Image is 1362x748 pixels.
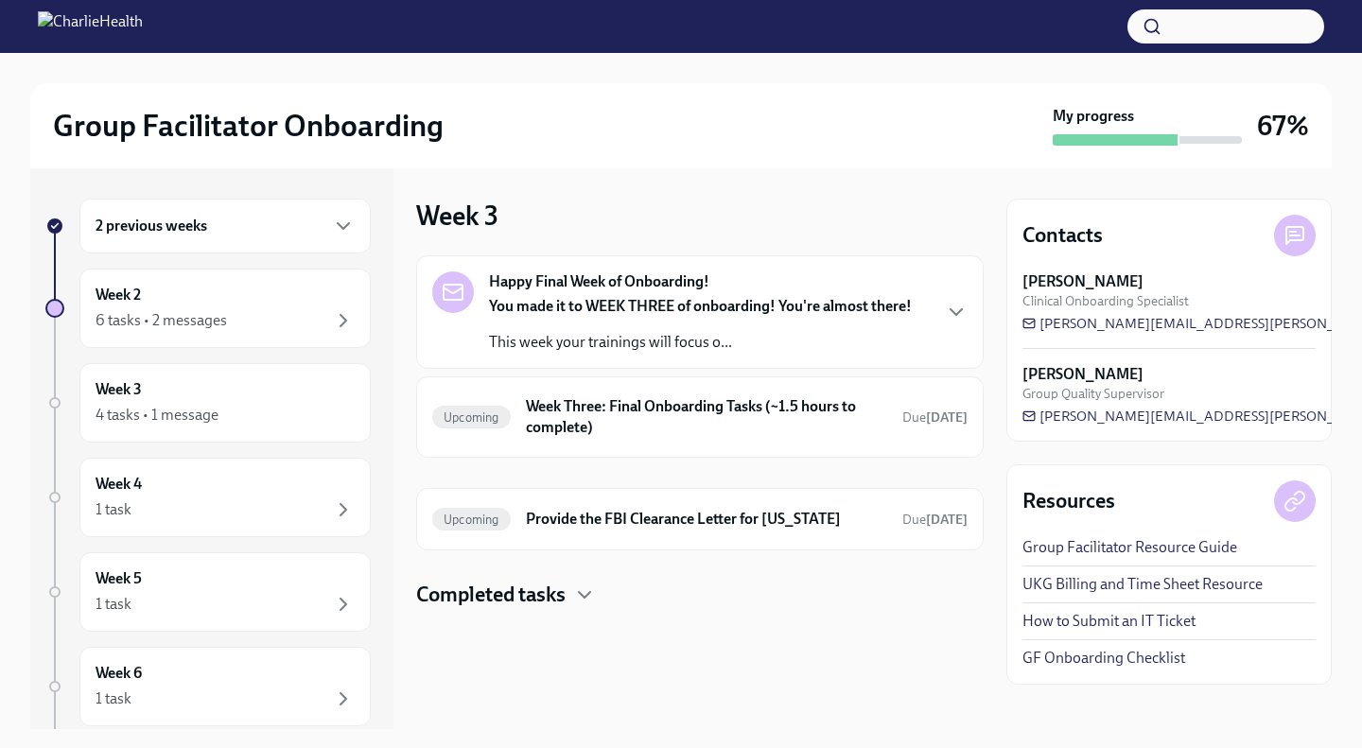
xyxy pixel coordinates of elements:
strong: You made it to WEEK THREE of onboarding! You're almost there! [489,297,912,315]
div: 4 tasks • 1 message [96,405,218,426]
img: CharlieHealth [38,11,143,42]
div: 1 task [96,594,131,615]
a: Week 51 task [45,552,371,632]
a: Week 34 tasks • 1 message [45,363,371,443]
h6: Provide the FBI Clearance Letter for [US_STATE] [526,509,887,530]
a: Week 61 task [45,647,371,726]
h6: Week Three: Final Onboarding Tasks (~1.5 hours to complete) [526,396,887,438]
strong: Happy Final Week of Onboarding! [489,271,709,292]
div: 1 task [96,688,131,709]
a: UpcomingProvide the FBI Clearance Letter for [US_STATE]Due[DATE] [432,504,968,534]
div: 2 previous weeks [79,199,371,253]
span: Due [902,512,968,528]
span: Upcoming [432,513,511,527]
div: Completed tasks [416,581,984,609]
a: Week 41 task [45,458,371,537]
h4: Contacts [1022,221,1103,250]
h6: Week 4 [96,474,142,495]
h4: Resources [1022,487,1115,515]
strong: [DATE] [926,409,968,426]
span: October 4th, 2025 10:00 [902,409,968,426]
h6: Week 6 [96,663,142,684]
h6: Week 5 [96,568,142,589]
span: Upcoming [432,410,511,425]
a: How to Submit an IT Ticket [1022,611,1196,632]
h6: Week 2 [96,285,141,305]
h2: Group Facilitator Onboarding [53,107,444,145]
strong: [DATE] [926,512,968,528]
div: 1 task [96,499,131,520]
span: Clinical Onboarding Specialist [1022,292,1189,310]
span: October 21st, 2025 10:00 [902,511,968,529]
strong: My progress [1053,106,1134,127]
h6: 2 previous weeks [96,216,207,236]
strong: [PERSON_NAME] [1022,271,1144,292]
a: UpcomingWeek Three: Final Onboarding Tasks (~1.5 hours to complete)Due[DATE] [432,392,968,442]
h3: 67% [1257,109,1309,143]
a: UKG Billing and Time Sheet Resource [1022,574,1263,595]
a: Group Facilitator Resource Guide [1022,537,1237,558]
div: 6 tasks • 2 messages [96,310,227,331]
span: Group Quality Supervisor [1022,385,1164,403]
strong: [PERSON_NAME] [1022,364,1144,385]
a: Week 26 tasks • 2 messages [45,269,371,348]
h4: Completed tasks [416,581,566,609]
a: GF Onboarding Checklist [1022,648,1185,669]
p: This week your trainings will focus o... [489,332,912,353]
h3: Week 3 [416,199,498,233]
span: Due [902,409,968,426]
h6: Week 3 [96,379,142,400]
